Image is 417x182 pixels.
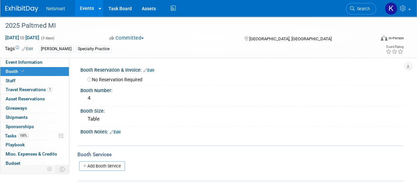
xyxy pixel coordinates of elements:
span: Event Information [6,59,43,65]
div: [PERSON_NAME] [39,46,74,53]
a: Sponsorships [0,122,69,131]
div: Event Format [345,34,404,44]
i: Booth reservation complete [21,69,24,73]
a: Tasks100% [0,131,69,140]
span: Search [355,6,370,11]
span: [GEOGRAPHIC_DATA], [GEOGRAPHIC_DATA] [249,36,331,41]
img: ExhibitDay [5,6,38,12]
a: Edit [143,68,154,73]
a: Edit [110,130,121,134]
a: Edit [22,47,33,51]
div: Booth Number: [80,86,404,94]
a: Shipments [0,113,69,122]
span: Shipments [6,115,28,120]
span: Tasks [5,133,29,138]
div: 4 [85,93,399,103]
span: Netsmart [46,6,65,11]
a: Search [346,3,376,15]
span: Asset Reservations [6,96,45,101]
td: Tags [5,45,33,53]
span: Booth [6,69,26,74]
a: Staff [0,76,69,85]
button: Committed [107,35,146,42]
span: to [19,35,25,40]
span: Giveaways [6,105,27,111]
td: Personalize Event Tab Strip [44,165,56,173]
div: No Reservation Required [85,75,399,83]
a: Giveaways [0,104,69,113]
img: Kaitlyn Woicke [385,2,397,15]
span: Playbook [6,142,25,147]
span: (3 days) [41,36,54,40]
a: Add Booth Service [79,161,125,171]
td: Toggle Event Tabs [56,165,69,173]
div: Specialty Practice [76,46,111,53]
div: In-Person [388,36,404,41]
a: Misc. Expenses & Credits [0,150,69,159]
a: Playbook [0,140,69,149]
span: 1 [47,87,52,92]
div: Booth Notes: [80,127,404,135]
span: Budget [6,161,20,166]
a: Asset Reservations [0,94,69,103]
a: Budget [0,159,69,168]
div: Booth Size: [80,106,404,114]
span: Travel Reservations [6,87,52,92]
div: 2025 Paltmed MI [3,20,370,32]
span: Misc. Expenses & Credits [6,151,57,157]
span: [DATE] [DATE] [5,35,40,41]
a: Event Information [0,58,69,67]
div: Booth Services [77,151,404,158]
span: 100% [18,133,29,138]
a: Travel Reservations1 [0,85,69,94]
span: Staff [6,78,15,83]
img: Format-Inperson.png [381,35,387,41]
div: Booth Reservation & Invoice: [80,65,404,74]
div: Event Rating [386,45,403,49]
span: Sponsorships [6,124,34,129]
a: Booth [0,67,69,76]
div: Table [85,114,399,124]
